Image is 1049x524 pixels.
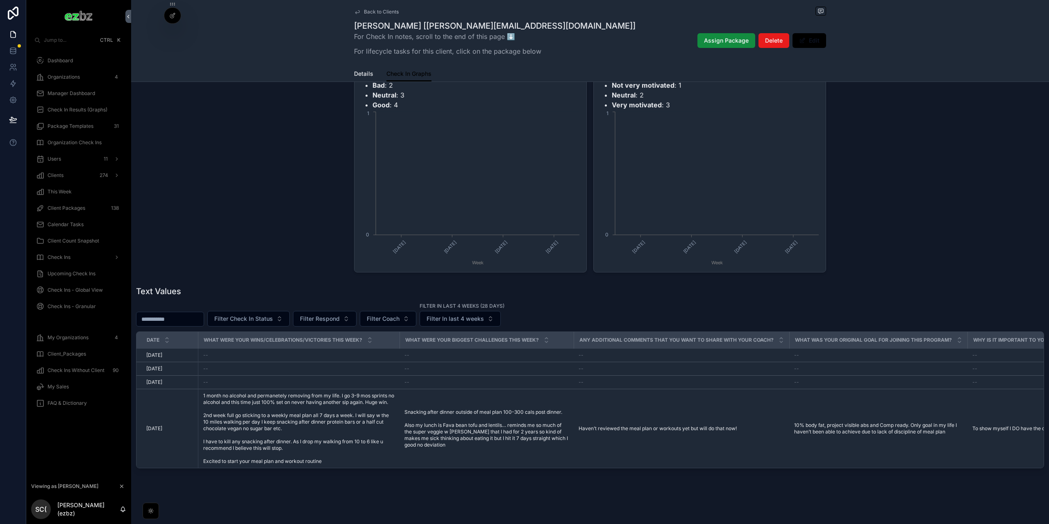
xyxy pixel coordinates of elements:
[214,315,273,323] span: Filter Check In Status
[31,396,126,411] a: FAQ & Dictionary
[48,107,107,113] span: Check In Results (Graphs)
[372,80,581,90] li: : 2
[48,172,64,179] span: Clients
[31,119,126,134] a: Package Templates31
[203,365,395,372] a: --
[31,86,126,101] a: Manager Dashboard
[443,240,458,254] text: [DATE]
[111,72,121,82] div: 4
[794,352,799,358] span: --
[792,33,826,48] button: Edit
[354,20,636,32] h1: [PERSON_NAME] [[PERSON_NAME][EMAIL_ADDRESS][DOMAIN_NAME]]
[99,36,114,44] span: Ctrl
[354,66,373,83] a: Details
[631,240,646,254] text: [DATE]
[404,365,409,372] span: --
[372,91,396,99] strong: Neutral
[48,57,73,64] span: Dashboard
[372,81,385,89] strong: Bad
[420,311,501,327] button: Select Button
[146,365,162,372] span: [DATE]
[579,352,784,358] a: --
[203,379,208,386] span: --
[48,74,80,80] span: Organizations
[404,379,569,386] a: --
[203,352,208,358] span: --
[48,270,95,277] span: Upcoming Check Ins
[31,299,126,314] a: Check Ins - Granular
[204,337,362,343] span: What were your wins/celebrations/victories this week?
[794,379,799,386] span: --
[48,383,69,390] span: My Sales
[359,110,581,267] div: chart
[372,101,390,109] strong: Good
[758,33,789,48] button: Delete
[605,231,609,238] tspan: 0
[579,337,774,343] span: Any additional comments that you want to share with your coach?
[733,240,748,254] text: [DATE]
[57,501,120,517] p: [PERSON_NAME] (ezbz)
[404,352,569,358] a: --
[61,10,96,23] img: App logo
[472,260,484,265] tspan: Week
[612,101,662,109] strong: Very motivated
[612,91,636,99] strong: Neutral
[405,337,539,343] span: What were your biggest challenges this week?
[31,135,126,150] a: Organization Check Ins
[360,311,416,327] button: Select Button
[101,154,111,164] div: 11
[109,203,121,213] div: 138
[579,365,584,372] span: --
[110,365,121,375] div: 90
[31,283,126,297] a: Check Ins - Global View
[31,102,126,117] a: Check In Results (Graphs)
[97,170,111,180] div: 274
[704,36,749,45] span: Assign Package
[146,379,193,386] a: [DATE]
[31,347,126,361] a: Client_Packages
[31,483,98,490] span: Viewing as [PERSON_NAME]
[44,37,96,43] span: Jump to...
[48,188,72,195] span: This Week
[404,379,409,386] span: --
[367,110,369,116] tspan: 1
[146,379,162,386] span: [DATE]
[111,333,121,343] div: 4
[794,365,963,372] a: --
[579,425,784,432] a: Haven’t reviewed the meal plan or workouts yet but will do that now!
[404,365,569,372] a: --
[31,363,126,378] a: Check Ins Without Client90
[48,303,96,310] span: Check Ins - Granular
[116,37,122,43] span: K
[372,100,581,110] li: : 4
[203,392,395,465] a: 1 month no alcohol and permanetely removing from my life. I go 3-9 mos sprints no alcohol and thi...
[31,234,126,248] a: Client Count Snapshot
[794,422,963,435] a: 10% body fat, project visible abs and Comp ready. Only goal in my life I haven’t been able to ach...
[203,379,395,386] a: --
[354,46,636,56] p: For lifecycle tasks for this client, click on the package below
[31,184,126,199] a: This Week
[612,80,821,90] li: : 1
[364,9,399,15] span: Back to Clients
[48,351,86,357] span: Client_Packages
[146,425,162,432] span: [DATE]
[682,240,697,254] text: [DATE]
[48,90,95,97] span: Manager Dashboard
[784,240,799,254] text: [DATE]
[48,205,85,211] span: Client Packages
[207,311,290,327] button: Select Button
[386,66,431,82] a: Check In Graphs
[404,352,409,358] span: --
[48,238,99,244] span: Client Count Snapshot
[579,365,784,372] a: --
[765,36,783,45] span: Delete
[136,286,181,297] h1: Text Values
[31,33,126,48] button: Jump to...CtrlK
[404,409,569,448] a: Snacking after dinner outside of meal plan 100-300 cals post dinner. Also my lunch is Fava bean t...
[392,240,406,254] text: [DATE]
[612,90,821,100] li: : 2
[354,32,636,41] p: For Check In notes, scroll to the end of this page ⬇️
[31,201,126,215] a: Client Packages138
[146,352,162,358] span: [DATE]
